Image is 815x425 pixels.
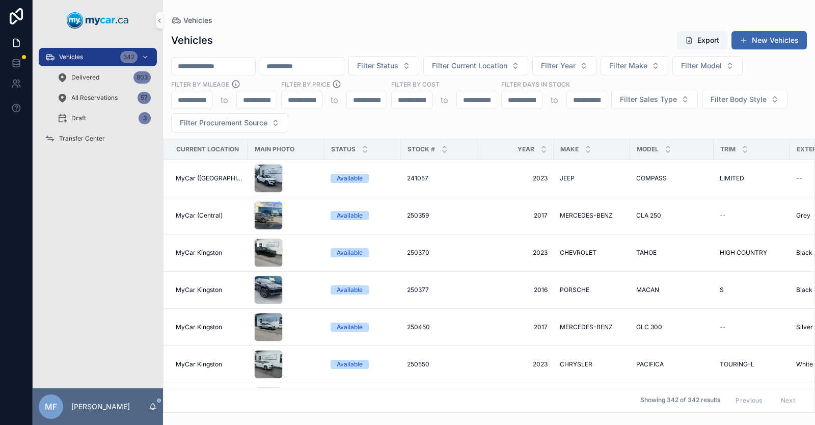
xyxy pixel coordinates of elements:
a: CLA 250 [636,211,708,220]
span: MyCar Kingston [176,323,222,331]
span: MyCar (Central) [176,211,223,220]
span: TAHOE [636,249,657,257]
a: MERCEDES-BENZ [560,211,624,220]
span: CHEVROLET [560,249,596,257]
span: MERCEDES-BENZ [560,323,613,331]
span: Filter Current Location [432,61,507,71]
button: Select Button [672,56,743,75]
span: Black [796,286,812,294]
span: All Reservations [71,94,118,102]
span: 2023 [483,360,548,368]
a: 250450 [407,323,471,331]
a: All Reservations57 [51,89,157,107]
span: Filter Make [609,61,647,71]
a: Available [331,248,395,257]
div: Available [337,323,363,332]
a: 250377 [407,286,471,294]
button: Select Button [171,113,288,132]
a: 250550 [407,360,471,368]
a: 2023 [483,249,548,257]
div: Available [337,248,363,257]
span: TOURING-L [720,360,754,368]
div: scrollable content [33,41,163,161]
a: -- [720,323,784,331]
span: COMPASS [636,174,667,182]
a: 2023 [483,174,548,182]
span: JEEP [560,174,575,182]
a: Transfer Center [39,129,157,148]
a: MyCar (Central) [176,211,242,220]
span: Stock # [407,145,435,153]
a: Vehicles342 [39,48,157,66]
label: FILTER BY PRICE [281,79,330,89]
button: Select Button [611,90,698,109]
a: 250359 [407,211,471,220]
a: Available [331,285,395,295]
span: CHRYSLER [560,360,592,368]
span: 250550 [407,360,429,368]
span: PACIFICA [636,360,664,368]
a: Available [331,211,395,220]
span: Make [560,145,579,153]
span: Silver [796,323,813,331]
a: LIMITED [720,174,784,182]
span: 250377 [407,286,429,294]
a: CHRYSLER [560,360,624,368]
span: Filter Sales Type [620,94,677,104]
a: Available [331,174,395,183]
a: CHEVROLET [560,249,624,257]
a: Delivered803 [51,68,157,87]
span: Model [637,145,659,153]
button: New Vehicles [731,31,807,49]
a: COMPASS [636,174,708,182]
span: MyCar Kingston [176,286,222,294]
div: Available [337,285,363,295]
span: 250450 [407,323,430,331]
span: Main Photo [255,145,294,153]
p: to [441,94,448,106]
a: 2017 [483,211,548,220]
span: Filter Body Style [711,94,767,104]
span: MF [45,401,57,413]
span: LIMITED [720,174,744,182]
a: HIGH COUNTRY [720,249,784,257]
a: MACAN [636,286,708,294]
span: Filter Procurement Source [180,118,267,128]
span: Filter Status [357,61,398,71]
p: [PERSON_NAME] [71,402,130,412]
label: Filter Days In Stock [501,79,570,89]
a: PACIFICA [636,360,708,368]
span: Transfer Center [59,135,105,143]
a: Vehicles [171,15,212,25]
span: Vehicles [183,15,212,25]
span: Grey [796,211,810,220]
h1: Vehicles [171,33,213,47]
a: MyCar ([GEOGRAPHIC_DATA]) [176,174,242,182]
span: Status [331,145,356,153]
a: MyCar Kingston [176,286,242,294]
span: 250370 [407,249,429,257]
span: Filter Model [681,61,722,71]
span: Year [518,145,534,153]
a: MyCar Kingston [176,360,242,368]
a: 2017 [483,323,548,331]
a: 241057 [407,174,471,182]
span: -- [720,211,726,220]
a: Draft3 [51,109,157,127]
p: to [331,94,338,106]
label: Filter By Mileage [171,79,229,89]
button: Select Button [423,56,528,75]
span: Draft [71,114,86,122]
span: MACAN [636,286,659,294]
span: MERCEDES-BENZ [560,211,613,220]
a: GLC 300 [636,323,708,331]
span: Delivered [71,73,99,82]
div: 3 [139,112,151,124]
a: S [720,286,784,294]
img: App logo [67,12,129,29]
